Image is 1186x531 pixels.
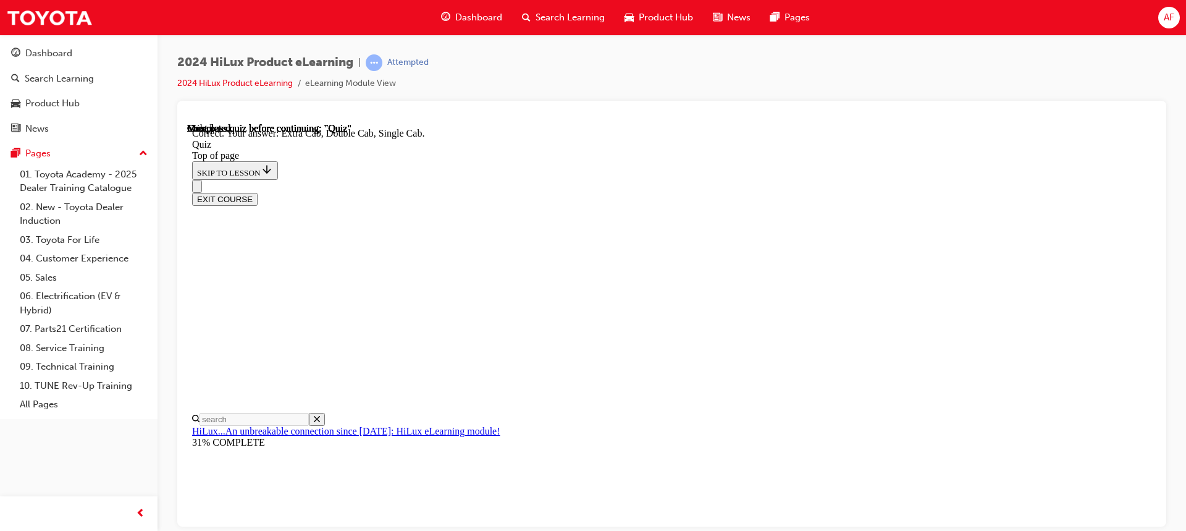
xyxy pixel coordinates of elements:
[387,57,429,69] div: Attempted
[770,10,780,25] span: pages-icon
[431,5,512,30] a: guage-iconDashboard
[177,56,353,70] span: 2024 HiLux Product eLearning
[5,27,964,38] div: Top of page
[10,45,86,54] span: SKIP TO LESSON
[25,46,72,61] div: Dashboard
[5,117,153,140] a: News
[12,290,122,303] input: Search
[5,142,153,165] button: Pages
[136,506,145,522] span: prev-icon
[15,287,153,320] a: 06. Electrification (EV & Hybrid)
[1158,7,1180,28] button: AF
[11,148,20,159] span: pages-icon
[25,147,51,161] div: Pages
[305,77,396,91] li: eLearning Module View
[15,165,153,198] a: 01. Toyota Academy - 2025 Dealer Training Catalogue
[727,11,751,25] span: News
[25,96,80,111] div: Product Hub
[5,42,153,65] a: Dashboard
[5,314,964,325] div: 31% COMPLETE
[15,320,153,339] a: 07. Parts21 Certification
[15,198,153,231] a: 02. New - Toyota Dealer Induction
[5,38,91,57] button: SKIP TO LESSON
[122,290,138,303] button: Close search menu
[512,5,615,30] a: search-iconSearch Learning
[5,16,964,27] div: Quiz
[15,231,153,250] a: 03. Toyota For Life
[15,357,153,376] a: 09. Technical Training
[15,268,153,287] a: 05. Sales
[1164,11,1174,25] span: AF
[441,10,450,25] span: guage-icon
[15,376,153,396] a: 10. TUNE Rev-Up Training
[5,67,153,90] a: Search Learning
[639,11,693,25] span: Product Hub
[5,70,70,83] button: EXIT COURSE
[5,57,15,70] button: Close navigation menu
[25,122,49,136] div: News
[5,303,313,313] a: HiLux...An unbreakable connection since [DATE]: HiLux eLearning module!
[625,10,634,25] span: car-icon
[11,98,20,109] span: car-icon
[139,146,148,162] span: up-icon
[11,48,20,59] span: guage-icon
[6,4,93,32] img: Trak
[366,54,382,71] span: learningRecordVerb_ATTEMPT-icon
[15,395,153,414] a: All Pages
[177,78,293,88] a: 2024 HiLux Product eLearning
[11,74,20,85] span: search-icon
[703,5,760,30] a: news-iconNews
[455,11,502,25] span: Dashboard
[358,56,361,70] span: |
[25,72,94,86] div: Search Learning
[15,339,153,358] a: 08. Service Training
[713,10,722,25] span: news-icon
[5,40,153,142] button: DashboardSearch LearningProduct HubNews
[5,5,964,16] div: Correct. Your answer: Extra Cab, Double Cab, Single Cab.
[5,92,153,115] a: Product Hub
[615,5,703,30] a: car-iconProduct Hub
[522,10,531,25] span: search-icon
[760,5,820,30] a: pages-iconPages
[15,249,153,268] a: 04. Customer Experience
[11,124,20,135] span: news-icon
[784,11,810,25] span: Pages
[536,11,605,25] span: Search Learning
